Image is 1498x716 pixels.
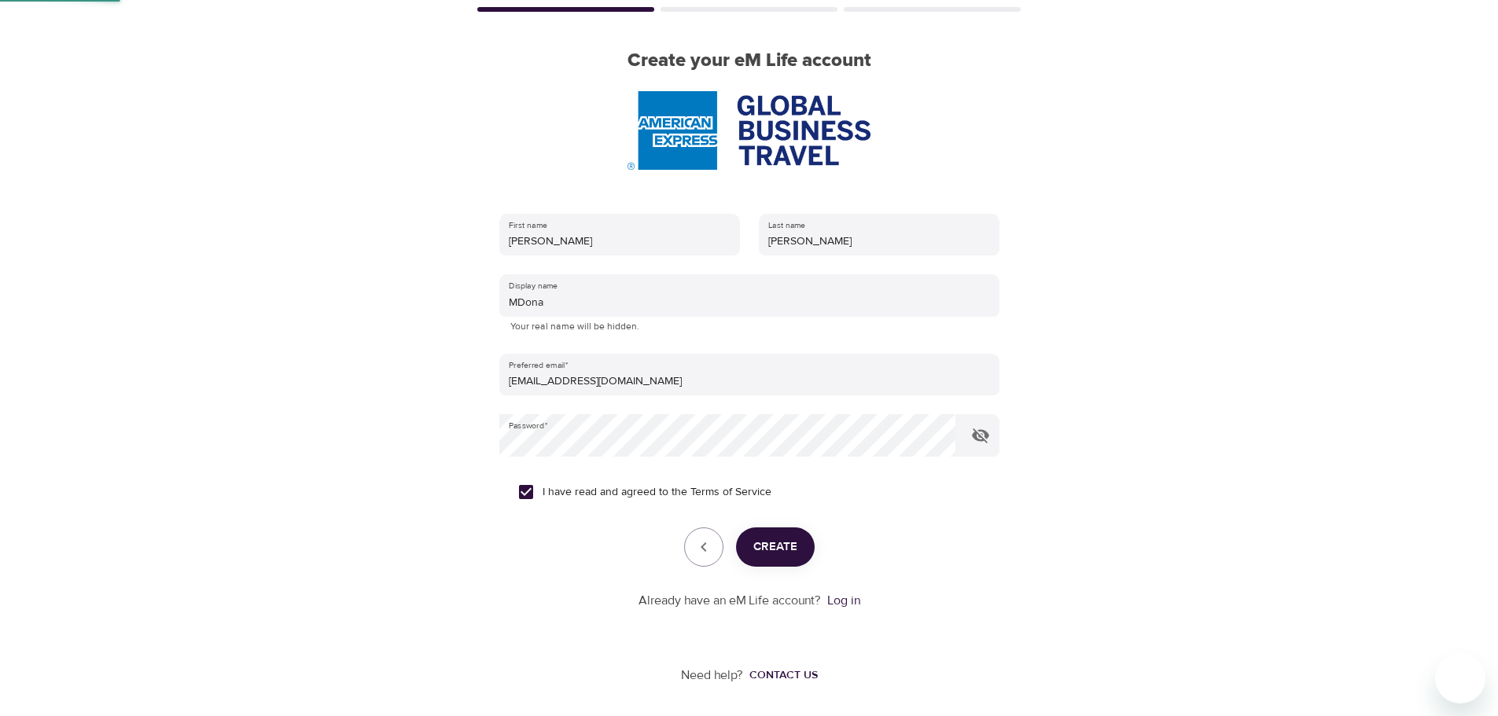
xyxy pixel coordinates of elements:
iframe: Button to launch messaging window [1435,653,1485,703]
span: I have read and agreed to the [543,484,771,501]
div: Contact us [749,667,818,683]
p: Need help? [681,666,743,685]
p: Already have an eM Life account? [639,592,821,610]
h2: Create your eM Life account [474,50,1025,72]
p: Your real name will be hidden. [510,319,988,335]
img: AmEx%20GBT%20logo.png [628,91,870,170]
a: Terms of Service [690,484,771,501]
a: Contact us [743,667,818,683]
a: Log in [827,593,860,608]
span: Create [753,537,797,557]
button: Create [736,527,815,567]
